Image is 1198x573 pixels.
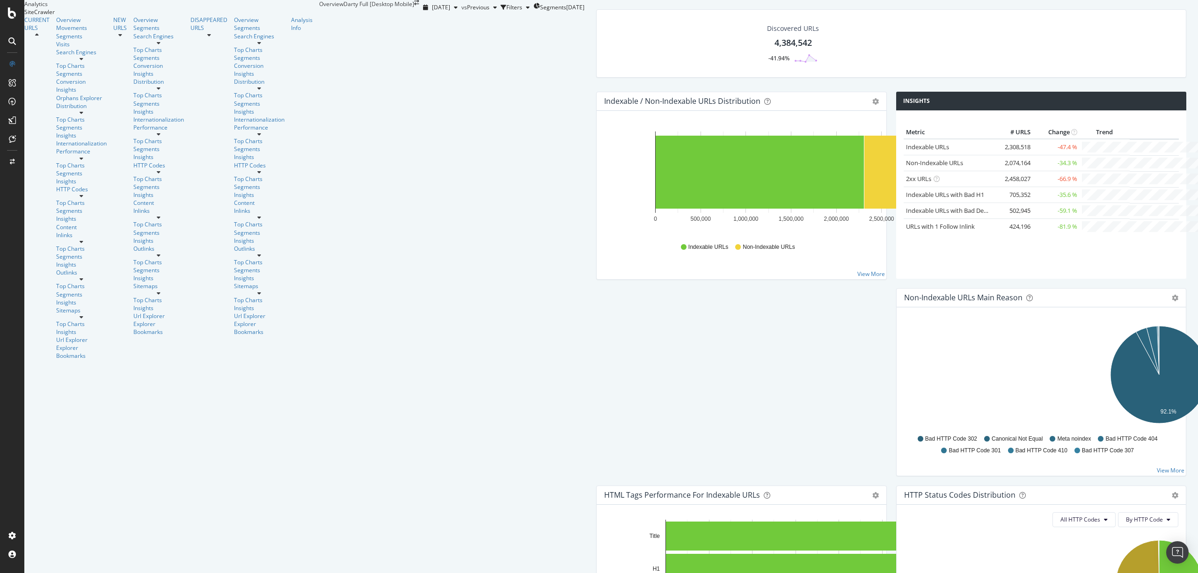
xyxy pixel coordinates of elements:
span: All HTTP Codes [1060,515,1100,523]
a: Visits [56,40,70,48]
div: Segments [56,290,107,298]
a: Segments [56,207,107,215]
td: 502,945 [995,203,1033,219]
a: Conversion [56,78,107,86]
div: [DATE] [566,3,584,11]
div: Sitemaps [234,282,285,290]
div: -41.94% [768,54,789,62]
span: Segments [540,3,566,11]
div: Top Charts [56,116,107,123]
div: Overview [234,16,285,24]
div: Top Charts [234,46,285,54]
div: Explorer Bookmarks [133,320,184,336]
td: 2,074,164 [995,155,1033,171]
div: Internationalization [56,139,107,147]
th: Trend [1080,125,1130,139]
a: Insights [234,304,285,312]
div: Content [133,199,184,207]
td: 705,352 [995,187,1033,203]
div: Insights [56,131,107,139]
div: Top Charts [234,91,285,99]
a: Insights [133,70,184,78]
a: Top Charts [133,220,184,228]
th: # URLS [995,125,1033,139]
div: gear [1172,492,1178,499]
div: Segments [56,32,107,40]
div: HTTP Codes [133,161,184,169]
a: Segments [234,229,285,237]
a: Conversion [234,62,285,70]
a: Performance [133,123,184,131]
a: Content [56,223,107,231]
button: All HTTP Codes [1052,512,1116,527]
a: Internationalization [234,116,285,123]
div: Segments [56,169,107,177]
span: Previous [467,3,489,11]
a: Inlinks [234,207,285,215]
td: -35.6 % [1033,187,1080,203]
text: 2,500,000 [869,216,894,222]
a: Search Engines [133,32,184,40]
th: Metric [904,125,995,139]
span: Bad HTTP Code 404 [1105,435,1157,443]
div: Segments [133,229,184,237]
a: NEW URLS [113,16,127,32]
a: Segments [56,123,107,131]
div: Insights [234,108,285,116]
div: Non-Indexable URLs Main Reason [904,293,1023,302]
div: Open Intercom Messenger [1166,541,1189,564]
a: Insights [133,191,184,199]
a: Top Charts [56,161,107,169]
div: Top Charts [133,91,184,99]
a: Top Charts [234,175,285,183]
a: Url Explorer [133,312,184,320]
div: HTTP Codes [56,185,107,193]
a: Top Charts [133,137,184,145]
div: Insights [56,328,107,336]
a: Top Charts [234,220,285,228]
a: HTTP Codes [234,161,285,169]
div: Segments [133,183,184,191]
a: Top Charts [56,199,107,207]
h4: Insights [903,96,930,106]
td: 2,308,518 [995,139,1033,155]
a: Orphans Explorer [56,94,107,102]
a: Insights [56,261,107,268]
text: Title [650,533,660,539]
span: Bad HTTP Code 301 [949,447,1001,455]
div: Top Charts [133,46,184,54]
div: Top Charts [56,245,107,253]
div: Insights [133,304,184,312]
a: Top Charts [56,320,107,328]
td: -47.4 % [1033,139,1080,155]
div: SiteCrawler [24,8,319,16]
a: Conversion [133,62,184,70]
a: Performance [234,123,285,131]
div: HTML Tags Performance for Indexable URLs [604,490,760,500]
a: Explorer Bookmarks [56,344,107,360]
div: Insights [56,177,107,185]
button: By HTTP Code [1118,512,1178,527]
a: Top Charts [56,62,107,70]
div: Insights [133,237,184,245]
a: Segments [133,24,184,32]
a: Insights [56,298,107,306]
a: Top Charts [56,282,107,290]
a: Segments [133,54,184,62]
td: -59.1 % [1033,203,1080,219]
div: Internationalization [133,116,184,123]
div: gear [872,492,879,499]
text: H1 [653,565,660,572]
div: Top Charts [133,296,184,304]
